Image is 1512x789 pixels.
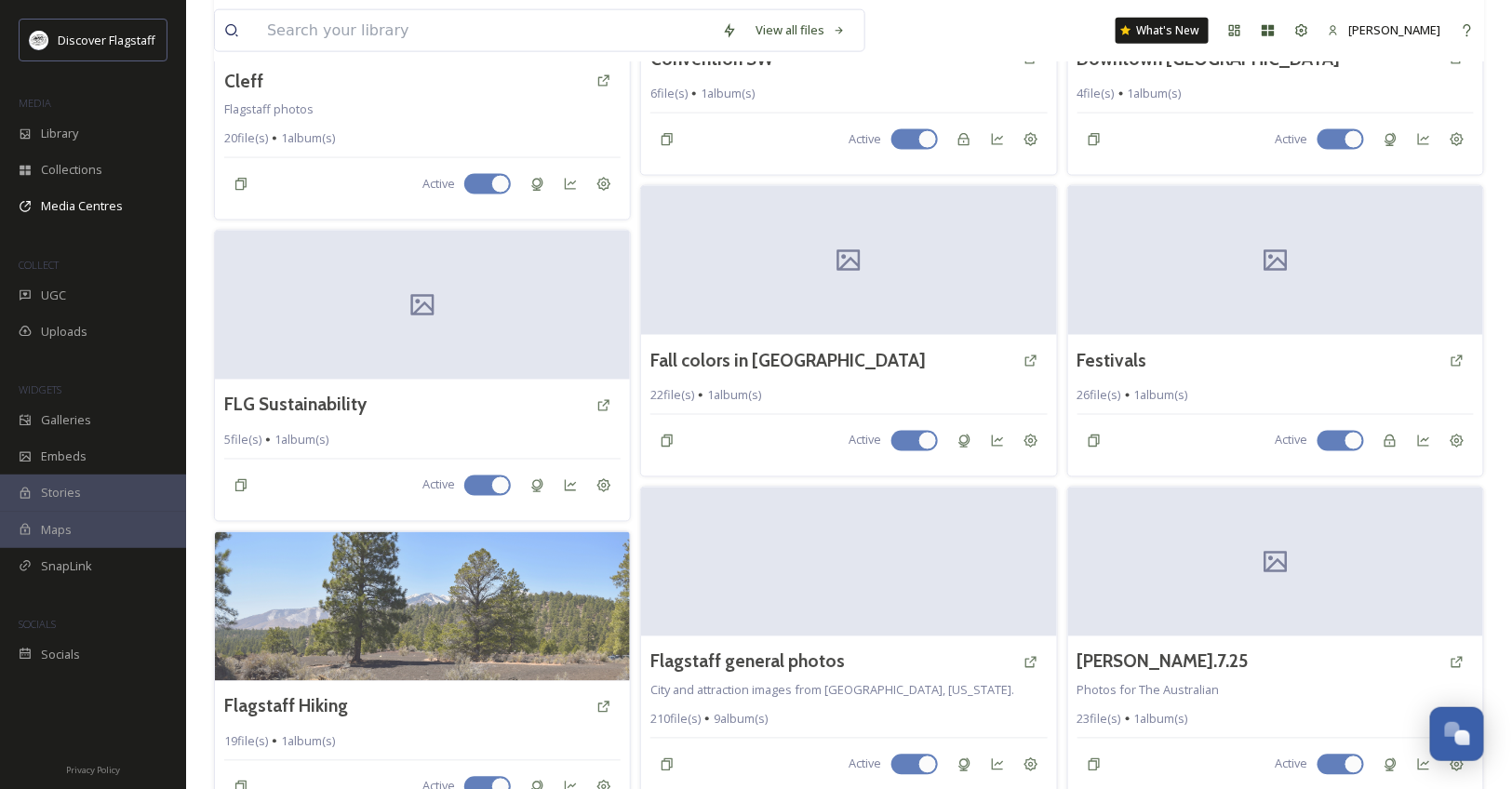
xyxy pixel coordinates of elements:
span: MEDIA [19,96,51,110]
span: 1 album(s) [1128,85,1182,102]
span: 1 album(s) [281,129,335,147]
span: Embeds [41,448,87,465]
a: [PERSON_NAME].7.25 [1077,649,1249,675]
a: What's New [1116,18,1209,44]
span: 23 file(s) [1077,711,1121,729]
span: 6 file(s) [650,85,688,102]
img: DSC_0154.jpg [215,532,630,681]
input: Search your library [258,10,713,51]
span: Library [41,125,78,142]
span: Active [1276,756,1308,773]
span: Uploads [41,323,87,341]
span: Active [850,432,882,449]
span: SnapLink [41,557,92,575]
span: 9 album(s) [714,711,768,729]
span: 4 file(s) [1077,85,1115,102]
a: Fall colors in [GEOGRAPHIC_DATA] [650,347,926,374]
span: 1 album(s) [707,387,761,405]
a: FLG Sustainability [224,392,367,419]
span: SOCIALS [19,617,56,631]
span: 1 album(s) [1134,711,1188,729]
a: Cleff [224,68,263,95]
span: Privacy Policy [66,764,120,776]
a: Privacy Policy [66,757,120,780]
span: Photos for The Australian [1077,682,1220,699]
span: 22 file(s) [650,387,694,405]
span: Active [850,756,882,773]
span: Active [1276,432,1308,449]
span: [PERSON_NAME] [1349,21,1441,38]
a: Flagstaff general photos [650,649,845,675]
span: 20 file(s) [224,129,268,147]
span: Collections [41,161,102,179]
span: Media Centres [41,197,123,215]
span: 1 album(s) [281,733,335,751]
button: Open Chat [1430,707,1484,761]
span: UGC [41,287,66,304]
span: Active [422,175,455,193]
span: 1 album(s) [274,432,328,449]
span: WIDGETS [19,382,61,396]
a: [PERSON_NAME] [1318,12,1451,48]
span: COLLECT [19,258,59,272]
a: View all files [746,12,855,48]
span: Active [1276,130,1308,148]
span: Active [850,130,882,148]
span: Maps [41,521,72,539]
span: Flagstaff photos [224,100,314,117]
span: 26 file(s) [1077,387,1121,405]
span: Stories [41,484,81,501]
span: 210 file(s) [650,711,701,729]
img: Untitled%20design%20(1).png [30,31,48,49]
a: Festivals [1077,347,1147,374]
span: Discover Flagstaff [58,32,155,48]
span: 19 file(s) [224,733,268,751]
span: Socials [41,646,80,663]
span: Galleries [41,411,91,429]
span: 1 album(s) [701,85,755,102]
a: Flagstaff Hiking [224,693,348,720]
span: Active [422,476,455,494]
span: 1 album(s) [1134,387,1188,405]
span: 5 file(s) [224,432,261,449]
span: City and attraction images from [GEOGRAPHIC_DATA], [US_STATE]. [650,682,1014,699]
